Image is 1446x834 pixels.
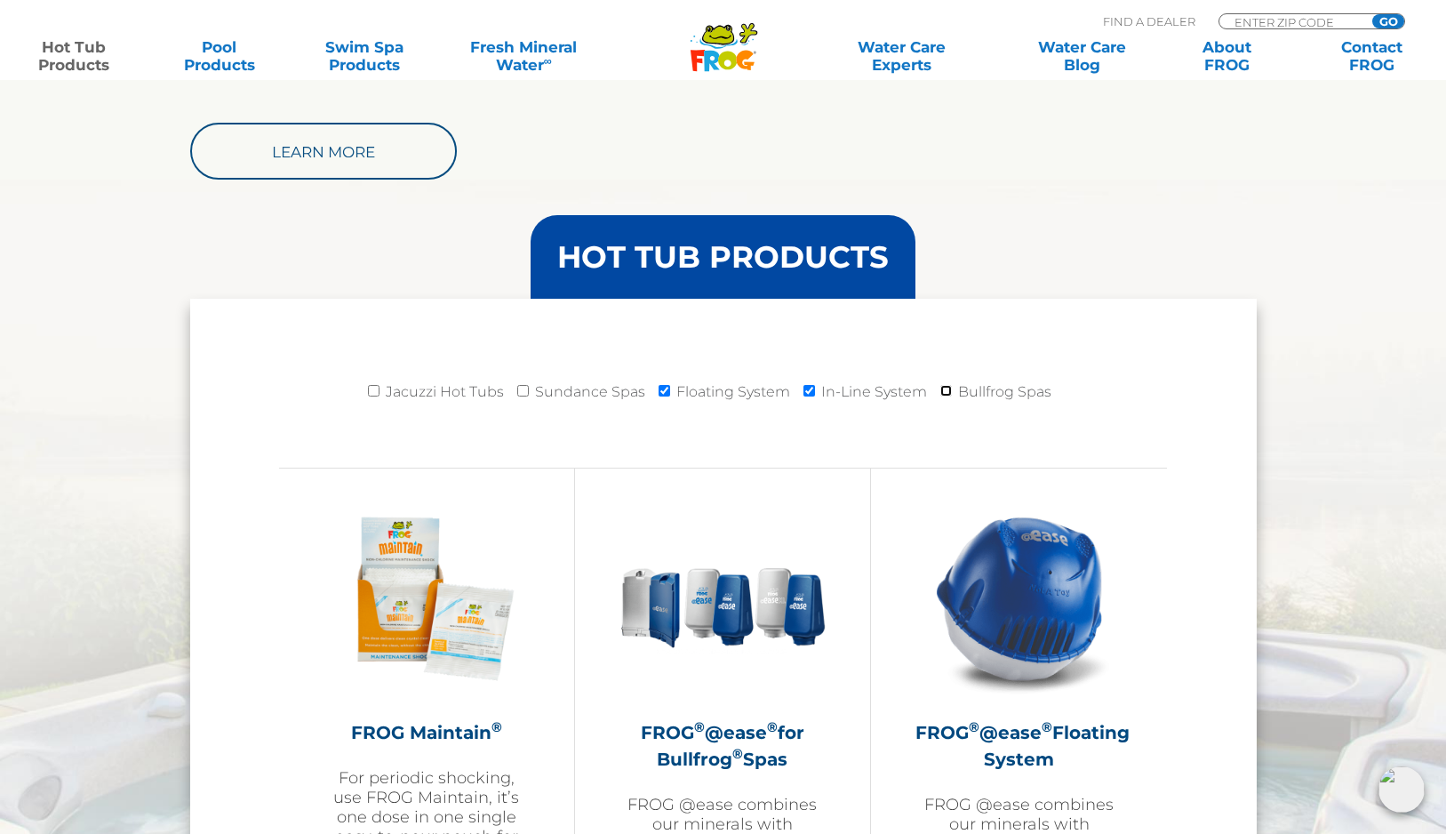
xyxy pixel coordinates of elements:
label: Bullfrog Spas [958,374,1051,410]
label: In-Line System [821,374,927,410]
a: Water CareExperts [810,38,993,74]
input: Zip Code Form [1233,14,1353,29]
sup: ® [1042,718,1052,735]
h2: FROG Maintain [324,719,530,746]
sup: ® [767,718,778,735]
sup: ® [969,718,979,735]
label: Sundance Spas [535,374,645,410]
input: GO [1372,14,1404,28]
img: openIcon [1378,766,1425,813]
a: Hot TubProducts [18,38,131,74]
a: AboutFROG [1170,38,1283,74]
h2: FROG @ease for Bullfrog Spas [619,719,826,773]
img: hot-tub-product-atease-system-300x300.png [916,495,1122,702]
a: Fresh MineralWater∞ [453,38,595,74]
sup: ® [491,718,502,735]
img: Frog_Maintain_Hero-2-v2-300x300.png [324,495,530,702]
img: bullfrog-product-hero-300x300.png [619,495,826,702]
label: Jacuzzi Hot Tubs [386,374,504,410]
p: Find A Dealer [1103,13,1195,29]
a: Swim SpaProducts [308,38,420,74]
sup: ® [732,745,743,762]
a: ContactFROG [1315,38,1428,74]
a: Learn More [190,123,457,180]
h2: FROG @ease Floating System [915,719,1122,773]
a: Water CareBlog [1026,38,1138,74]
a: PoolProducts [163,38,276,74]
h3: HOT TUB PRODUCTS [557,242,889,272]
label: Floating System [676,374,790,410]
sup: ® [694,718,705,735]
sup: ∞ [544,54,552,68]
